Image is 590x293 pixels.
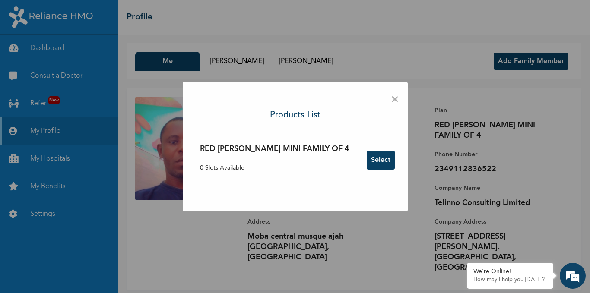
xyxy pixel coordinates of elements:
div: Chat with us now [45,48,145,60]
div: We're Online! [473,268,547,275]
h3: RED [PERSON_NAME] MINI FAMILY OF 4 [200,143,349,155]
span: We're online! [50,99,119,186]
p: How may I help you today? [473,277,547,284]
button: Select [367,151,395,170]
p: 0 Slots Available [200,164,349,173]
span: × [391,91,399,109]
div: FAQs [85,247,165,274]
h3: Products List [270,109,320,122]
div: Minimize live chat window [142,4,162,25]
img: d_794563401_company_1708531726252_794563401 [16,43,35,65]
span: Conversation [4,262,85,268]
textarea: Type your message and hit 'Enter' [4,217,165,247]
